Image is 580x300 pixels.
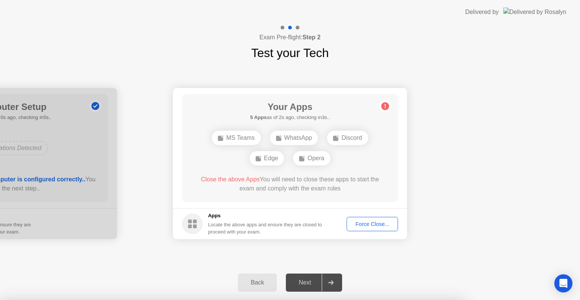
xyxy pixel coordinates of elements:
[349,221,395,227] div: Force Close...
[288,279,322,286] div: Next
[250,114,330,121] h5: as of 2s ago, checking in3s..
[503,8,566,16] img: Delivered by Rosalyn
[208,212,322,220] h5: Apps
[193,175,387,193] div: You will need to close these apps to start the exam and comply with the exam rules
[293,151,330,165] div: Opera
[465,8,499,17] div: Delivered by
[250,114,267,120] b: 5 Apps
[554,274,572,292] div: Open Intercom Messenger
[327,131,368,145] div: Discord
[250,151,284,165] div: Edge
[212,131,261,145] div: MS Teams
[250,100,330,114] h1: Your Apps
[259,33,321,42] h4: Exam Pre-flight:
[208,221,322,235] div: Locate the above apps and ensure they are closed to proceed with your exam.
[302,34,321,40] b: Step 2
[201,176,260,182] span: Close the above Apps
[240,279,275,286] div: Back
[270,131,318,145] div: WhatsApp
[251,44,329,62] h1: Test your Tech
